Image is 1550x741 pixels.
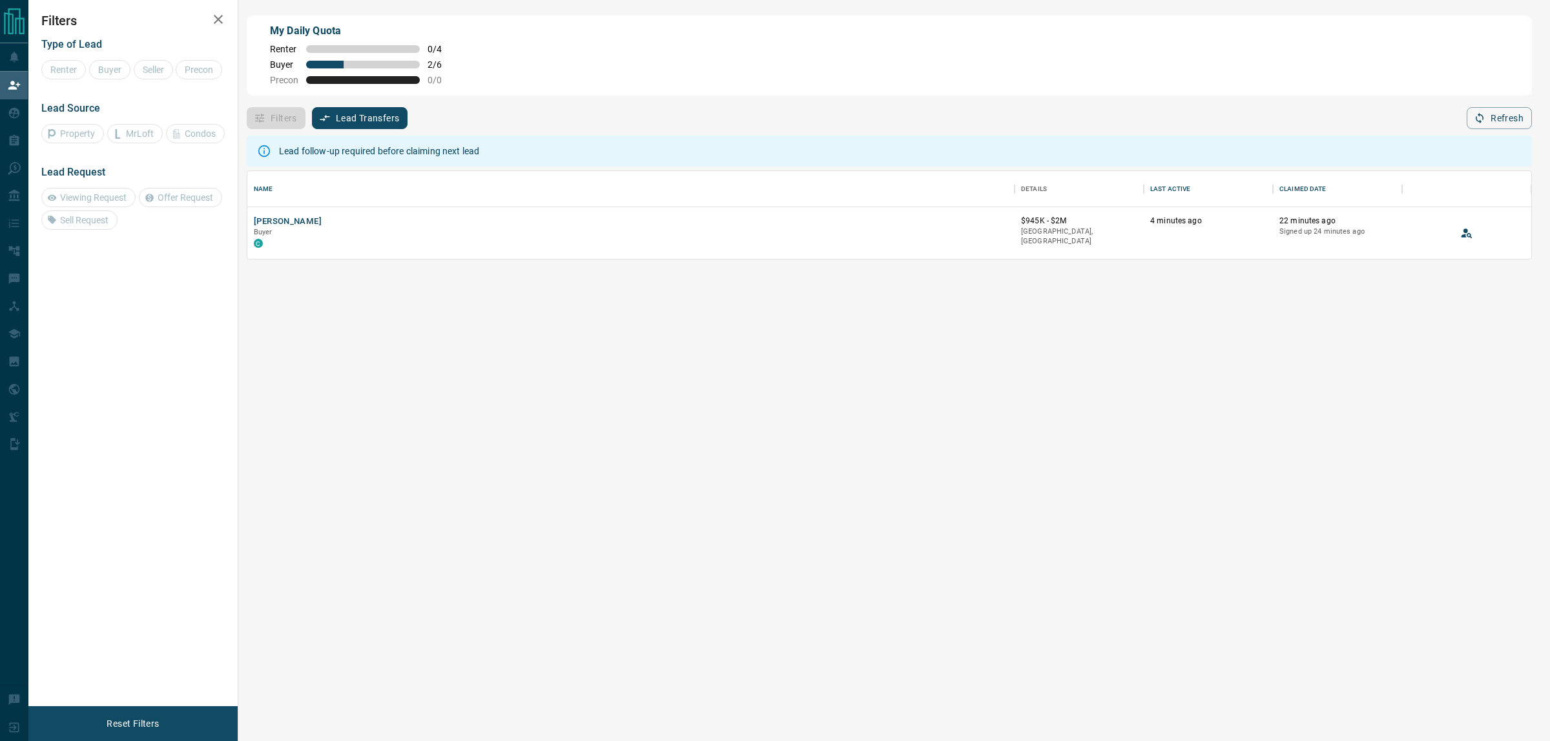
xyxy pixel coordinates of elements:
[1273,171,1402,207] div: Claimed Date
[428,75,456,85] span: 0 / 0
[1460,227,1473,239] svg: View Lead
[254,228,273,236] span: Buyer
[98,713,167,735] button: Reset Filters
[312,107,408,129] button: Lead Transfers
[270,59,298,70] span: Buyer
[1015,171,1144,207] div: Details
[1150,216,1266,227] p: 4 minutes ago
[1457,223,1476,243] button: View Lead
[1144,171,1273,207] div: Last Active
[1021,216,1137,227] p: $945K - $2M
[247,171,1015,207] div: Name
[254,216,322,228] button: [PERSON_NAME]
[1150,171,1190,207] div: Last Active
[428,44,456,54] span: 0 / 4
[279,139,479,163] div: Lead follow-up required before claiming next lead
[1021,171,1047,207] div: Details
[428,59,456,70] span: 2 / 6
[254,171,273,207] div: Name
[270,75,298,85] span: Precon
[270,23,456,39] p: My Daily Quota
[1279,171,1327,207] div: Claimed Date
[41,38,102,50] span: Type of Lead
[254,239,263,248] div: condos.ca
[1467,107,1532,129] button: Refresh
[1279,216,1396,227] p: 22 minutes ago
[41,102,100,114] span: Lead Source
[41,13,225,28] h2: Filters
[270,44,298,54] span: Renter
[41,166,105,178] span: Lead Request
[1021,227,1137,247] p: [GEOGRAPHIC_DATA], [GEOGRAPHIC_DATA]
[1279,227,1396,237] p: Signed up 24 minutes ago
